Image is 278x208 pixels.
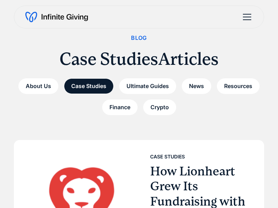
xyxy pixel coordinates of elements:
[119,78,176,94] a: Ultimate Guides
[25,11,88,23] a: home
[131,33,147,43] div: Blog
[182,78,211,94] a: News
[239,9,253,25] div: menu
[64,78,114,94] a: Case Studies
[158,48,219,70] h1: Articles
[102,99,138,115] a: Finance
[150,153,185,161] div: Case Studies
[217,78,260,94] a: Resources
[18,78,58,94] a: About Us
[143,99,176,115] a: Crypto
[59,48,158,70] h1: Case Studies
